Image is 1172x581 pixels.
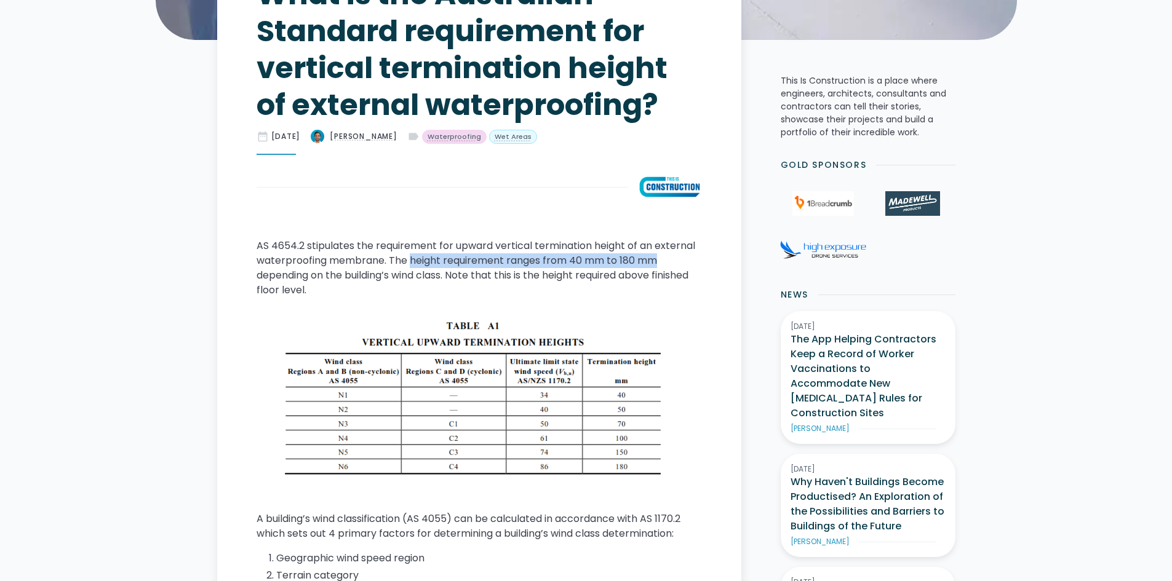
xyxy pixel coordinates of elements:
[791,423,850,434] div: [PERSON_NAME]
[781,454,955,557] a: [DATE]Why Haven't Buildings Become Productised? An Exploration of the Possibilities and Barriers ...
[791,321,946,332] div: [DATE]
[495,132,532,142] div: Wet Areas
[422,130,487,144] a: Waterproofing
[781,159,867,172] h2: Gold Sponsors
[781,288,808,301] h2: News
[791,464,946,475] div: [DATE]
[310,129,397,144] a: [PERSON_NAME]
[407,130,420,143] div: label
[489,130,537,144] a: Wet Areas
[791,332,946,421] h3: The App Helping Contractors Keep a Record of Worker Vaccinations to Accommodate New [MEDICAL_DATA...
[791,475,946,534] h3: Why Haven't Buildings Become Productised? An Exploration of the Possibilities and Barriers to Bui...
[257,239,702,298] p: AS 4654.2 stipulates the requirement for upward vertical termination height of an external waterp...
[271,131,301,142] div: [DATE]
[637,175,702,199] img: What is the Australian Standard requirement for vertical termination height of external waterproo...
[257,512,702,541] p: A building’s wind classification (AS 4055) can be calculated in accordance with AS 1170.2 which s...
[780,240,866,259] img: High Exposure
[276,551,702,566] li: Geographic wind speed region
[428,132,481,142] div: Waterproofing
[330,131,397,142] div: [PERSON_NAME]
[781,311,955,444] a: [DATE]The App Helping Contractors Keep a Record of Worker Vaccinations to Accommodate New [MEDICA...
[781,74,955,139] p: This Is Construction is a place where engineers, architects, consultants and contractors can tell...
[310,129,325,144] img: What is the Australian Standard requirement for vertical termination height of external waterproo...
[791,536,850,547] div: [PERSON_NAME]
[257,130,269,143] div: date_range
[885,191,939,216] img: Madewell Products
[792,191,854,216] img: 1Breadcrumb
